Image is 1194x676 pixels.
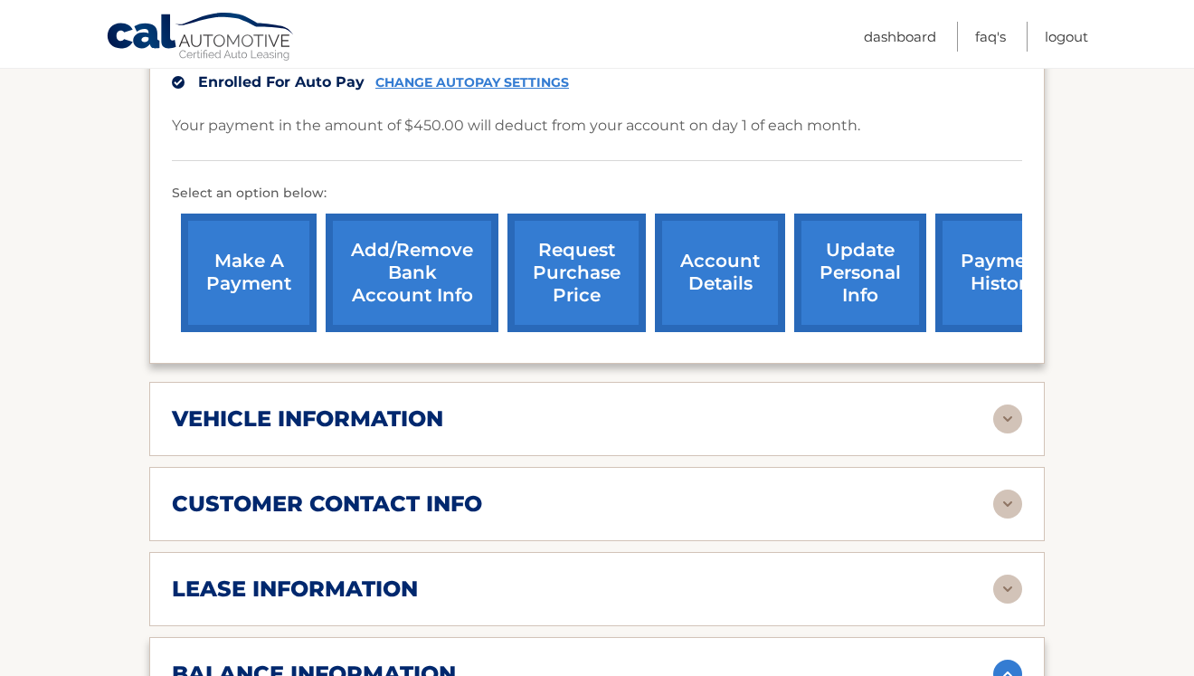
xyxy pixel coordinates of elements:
p: Your payment in the amount of $450.00 will deduct from your account on day 1 of each month. [172,113,860,138]
h2: lease information [172,576,418,603]
img: accordion-rest.svg [993,490,1022,519]
img: accordion-rest.svg [993,405,1022,433]
a: FAQ's [975,22,1006,52]
img: accordion-rest.svg [993,575,1022,604]
h2: customer contact info [172,490,482,518]
h2: vehicle information [172,405,443,433]
a: update personal info [794,214,926,332]
a: make a payment [181,214,317,332]
a: CHANGE AUTOPAY SETTINGS [375,75,569,90]
a: request purchase price [507,214,646,332]
a: Cal Automotive [106,12,296,64]
a: payment history [935,214,1071,332]
span: Enrolled For Auto Pay [198,73,365,90]
a: Add/Remove bank account info [326,214,498,332]
p: Select an option below: [172,183,1022,205]
a: Dashboard [864,22,936,52]
a: account details [655,214,785,332]
img: check.svg [172,76,185,89]
a: Logout [1045,22,1088,52]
